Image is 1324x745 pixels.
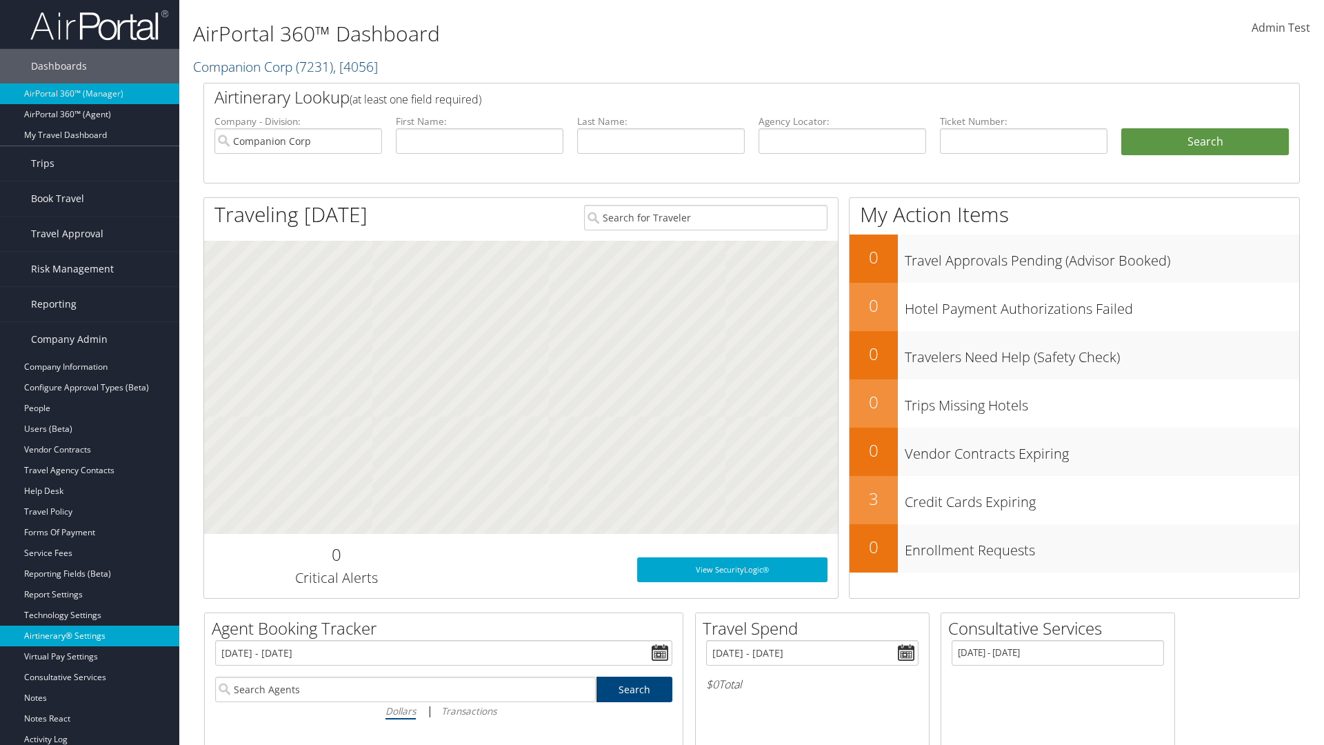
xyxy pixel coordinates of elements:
[214,86,1198,109] h2: Airtinerary Lookup
[296,57,333,76] span: ( 7231 )
[31,217,103,251] span: Travel Approval
[850,428,1299,476] a: 0Vendor Contracts Expiring
[30,9,168,41] img: airportal-logo.png
[637,557,827,582] a: View SecurityLogic®
[706,677,719,692] span: $0
[215,702,672,719] div: |
[1252,7,1310,50] a: Admin Test
[385,704,416,717] i: Dollars
[850,246,898,269] h2: 0
[193,57,378,76] a: Companion Corp
[850,331,1299,379] a: 0Travelers Need Help (Safety Check)
[441,704,496,717] i: Transactions
[940,115,1107,128] label: Ticket Number:
[850,524,1299,573] a: 0Enrollment Requests
[350,92,481,107] span: (at least one field required)
[1121,128,1289,156] button: Search
[850,200,1299,229] h1: My Action Items
[584,205,827,230] input: Search for Traveler
[215,677,596,702] input: Search Agents
[850,342,898,366] h2: 0
[214,543,458,566] h2: 0
[31,49,87,83] span: Dashboards
[850,379,1299,428] a: 0Trips Missing Hotels
[396,115,563,128] label: First Name:
[905,292,1299,319] h3: Hotel Payment Authorizations Failed
[1252,20,1310,35] span: Admin Test
[850,283,1299,331] a: 0Hotel Payment Authorizations Failed
[31,146,54,181] span: Trips
[703,617,929,640] h2: Travel Spend
[905,437,1299,464] h3: Vendor Contracts Expiring
[31,181,84,216] span: Book Travel
[596,677,673,702] a: Search
[214,200,368,229] h1: Traveling [DATE]
[948,617,1174,640] h2: Consultative Services
[905,486,1299,512] h3: Credit Cards Expiring
[31,322,108,357] span: Company Admin
[850,476,1299,524] a: 3Credit Cards Expiring
[706,677,919,692] h6: Total
[212,617,683,640] h2: Agent Booking Tracker
[850,390,898,414] h2: 0
[193,19,938,48] h1: AirPortal 360™ Dashboard
[850,535,898,559] h2: 0
[759,115,926,128] label: Agency Locator:
[905,389,1299,415] h3: Trips Missing Hotels
[214,568,458,588] h3: Critical Alerts
[333,57,378,76] span: , [ 4056 ]
[850,439,898,462] h2: 0
[850,487,898,510] h2: 3
[31,252,114,286] span: Risk Management
[905,534,1299,560] h3: Enrollment Requests
[905,341,1299,367] h3: Travelers Need Help (Safety Check)
[31,287,77,321] span: Reporting
[577,115,745,128] label: Last Name:
[850,235,1299,283] a: 0Travel Approvals Pending (Advisor Booked)
[850,294,898,317] h2: 0
[214,115,382,128] label: Company - Division:
[905,244,1299,270] h3: Travel Approvals Pending (Advisor Booked)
